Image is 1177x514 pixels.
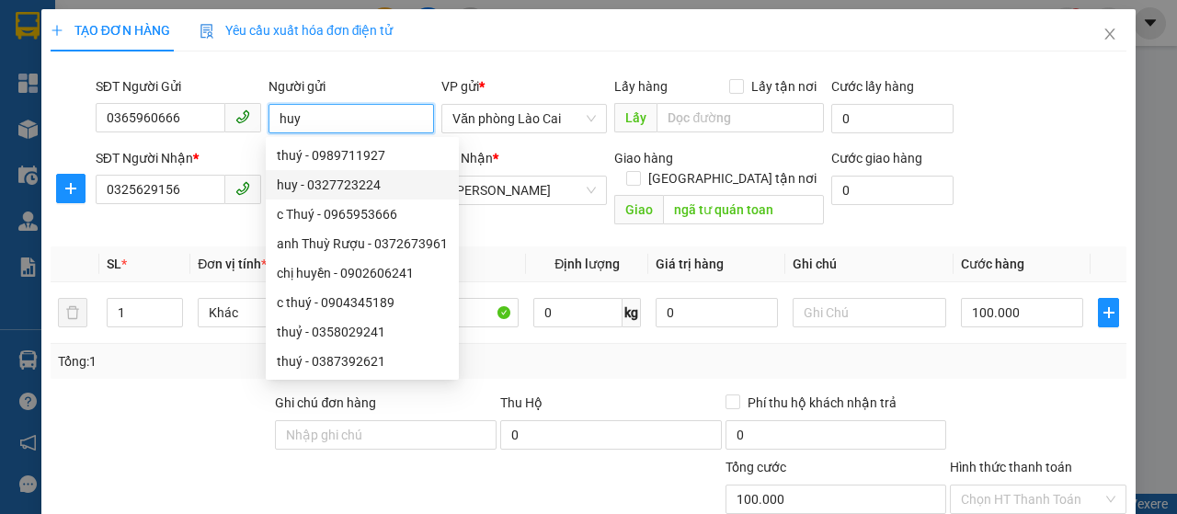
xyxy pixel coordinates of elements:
span: phone [235,109,250,124]
input: Dọc đường [663,195,823,224]
div: huy - 0327723224 [266,170,459,200]
span: plus [57,181,85,196]
span: Lấy hàng [614,79,668,94]
input: Dọc đường [657,103,823,132]
input: Ghi Chú [793,298,946,327]
button: Close [1084,9,1136,61]
div: c thuý - 0904345189 [277,292,448,313]
div: thuý - 0989711927 [277,145,448,166]
span: Giao [614,195,663,224]
button: plus [56,174,86,203]
span: [GEOGRAPHIC_DATA] tận nơi [641,168,824,188]
div: c Thuý - 0965953666 [266,200,459,229]
label: Hình thức thanh toán [950,460,1072,474]
span: Quán Toan [452,177,596,204]
span: plus [1099,305,1118,320]
span: Phí thu hộ khách nhận trả [740,393,904,413]
div: c thuý - 0904345189 [266,288,459,317]
div: Người gửi [269,76,434,97]
span: Yêu cầu xuất hóa đơn điện tử [200,23,394,38]
input: 0 [656,298,778,327]
div: thuý - 0989711927 [266,141,459,170]
span: kg [623,298,641,327]
span: VP Nhận [441,151,493,166]
div: chị huyền - 0902606241 [266,258,459,288]
th: Ghi chú [785,246,954,282]
label: Cước lấy hàng [831,79,914,94]
span: Cước hàng [961,257,1024,271]
div: thuỷ - 0358029241 [277,322,448,342]
input: Cước giao hàng [831,176,954,205]
div: VP gửi [441,76,607,97]
span: plus [51,24,63,37]
span: Thu Hộ [500,395,543,410]
input: Cước lấy hàng [831,104,954,133]
span: Lấy [614,103,657,132]
input: Ghi chú đơn hàng [275,420,497,450]
span: Lấy tận nơi [744,76,824,97]
div: anh Thuỳ Rượu - 0372673961 [277,234,448,254]
span: Văn phòng Lào Cai [452,105,596,132]
div: Tổng: 1 [58,351,456,371]
span: Tổng cước [726,460,786,474]
span: TẠO ĐƠN HÀNG [51,23,170,38]
span: phone [235,181,250,196]
span: Định lượng [554,257,620,271]
span: Khác [209,299,340,326]
div: chị huyền - 0902606241 [277,263,448,283]
button: delete [58,298,87,327]
div: thuý - 0387392621 [277,351,448,371]
span: SL [107,257,121,271]
div: anh Thuỳ Rượu - 0372673961 [266,229,459,258]
div: SĐT Người Gửi [96,76,261,97]
label: Ghi chú đơn hàng [275,395,376,410]
span: Giao hàng [614,151,673,166]
div: thuỷ - 0358029241 [266,317,459,347]
img: icon [200,24,214,39]
div: c Thuý - 0965953666 [277,204,448,224]
span: close [1103,27,1117,41]
span: Giá trị hàng [656,257,724,271]
span: Đơn vị tính [198,257,267,271]
div: SĐT Người Nhận [96,148,261,168]
div: huy - 0327723224 [277,175,448,195]
div: thuý - 0387392621 [266,347,459,376]
button: plus [1098,298,1119,327]
label: Cước giao hàng [831,151,922,166]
